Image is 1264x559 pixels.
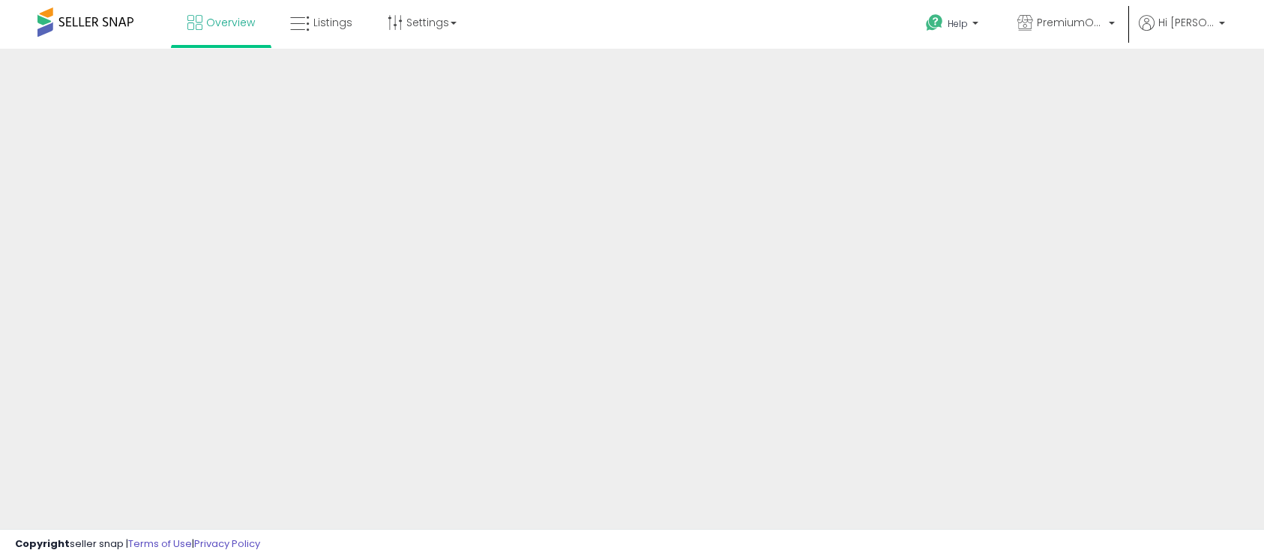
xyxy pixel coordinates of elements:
span: PremiumOutdoorGrills [1037,15,1104,30]
span: Help [948,17,968,30]
a: Hi [PERSON_NAME] [1139,15,1225,49]
i: Get Help [925,13,944,32]
span: Overview [206,15,255,30]
div: seller snap | | [15,537,260,552]
span: Hi [PERSON_NAME] [1158,15,1215,30]
a: Terms of Use [128,537,192,551]
span: Listings [313,15,352,30]
a: Privacy Policy [194,537,260,551]
strong: Copyright [15,537,70,551]
a: Help [914,2,993,49]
